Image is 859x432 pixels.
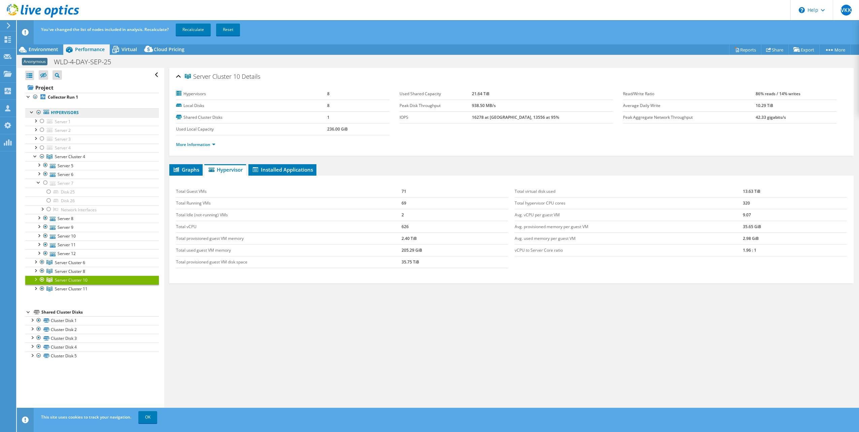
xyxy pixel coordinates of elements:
[55,268,85,274] span: Server Cluster 8
[327,126,348,132] b: 236.00 GiB
[799,7,805,13] svg: \n
[743,197,847,209] td: 320
[22,58,47,65] span: Anonymous
[25,343,159,351] a: Cluster Disk 4
[176,114,327,121] label: Shared Cluster Disks
[761,44,789,55] a: Share
[25,144,159,152] a: Server 4
[154,46,184,52] span: Cloud Pricing
[327,114,330,120] b: 1
[176,91,327,97] label: Hypervisors
[743,244,847,256] td: 1.96 : 1
[25,285,159,293] a: Server Cluster 11
[841,5,852,15] span: VKK
[25,82,159,93] a: Project
[208,166,243,173] span: Hypervisor
[472,91,489,97] b: 21.64 TiB
[55,136,71,142] span: Server 3
[25,179,159,187] a: Server 7
[623,102,755,109] label: Average Daily Write
[176,186,402,197] td: Total Guest VMs
[756,103,773,108] b: 10.29 TiB
[29,46,58,52] span: Environment
[55,286,88,292] span: Server Cluster 11
[176,126,327,133] label: Used Local Capacity
[25,258,159,267] a: Server Cluster 6
[41,308,159,316] div: Shared Cluster Disks
[41,27,169,32] span: You've changed the list of nodes included in analysis. Recalculate?
[756,114,786,120] b: 42.33 gigabits/s
[25,214,159,223] a: Server 8
[25,170,159,179] a: Server 6
[327,91,330,97] b: 8
[185,73,240,80] span: Server Cluster 10
[55,260,85,265] span: Server Cluster 6
[138,411,157,423] a: OK
[176,197,402,209] td: Total Running VMs
[623,91,755,97] label: Read/Write Ratio
[515,209,743,221] td: Avg. vCPU per guest VM
[75,46,105,52] span: Performance
[55,154,85,159] span: Server Cluster 4
[515,244,743,256] td: vCPU to Server Core ratio
[402,256,508,268] td: 35.75 TiB
[25,267,159,276] a: Server Cluster 8
[25,232,159,241] a: Server 10
[48,94,78,100] b: Collector Run 1
[743,232,847,244] td: 2.98 GiB
[25,249,159,258] a: Server 12
[55,128,71,133] span: Server 2
[515,221,743,232] td: Avg. provisioned memory per guest VM
[623,114,755,121] label: Peak Aggregate Network Throughput
[327,103,330,108] b: 8
[41,414,131,420] span: This site uses cookies to track your navigation.
[122,46,137,52] span: Virtual
[402,186,508,197] td: 71
[176,221,402,232] td: Total vCPU
[176,24,211,36] a: Recalculate
[25,196,159,205] a: Disk 26
[402,244,508,256] td: 205.29 GiB
[819,44,851,55] a: More
[25,188,159,196] a: Disk 25
[515,197,743,209] td: Total hypervisor CPU cores
[176,232,402,244] td: Total provisioned guest VM memory
[756,91,800,97] b: 86% reads / 14% writes
[402,197,508,209] td: 69
[400,114,472,121] label: IOPS
[743,186,847,197] td: 13.63 TiB
[51,58,122,66] h1: WLD-4-DAY-SEP-25
[25,316,159,325] a: Cluster Disk 1
[25,161,159,170] a: Server 5
[515,232,743,244] td: Avg. used memory per guest VM
[25,352,159,360] a: Cluster Disk 5
[743,221,847,232] td: 35.65 GiB
[55,277,88,283] span: Server Cluster 10
[25,108,159,117] a: Hypervisors
[400,91,472,97] label: Used Shared Capacity
[25,205,159,214] a: Network Interfaces
[402,209,508,221] td: 2
[25,126,159,135] a: Server 2
[788,44,820,55] a: Export
[176,209,402,221] td: Total Idle (not-running) VMs
[400,102,472,109] label: Peak Disk Throughput
[729,44,761,55] a: Reports
[25,334,159,343] a: Cluster Disk 3
[25,117,159,126] a: Server 1
[25,241,159,249] a: Server 11
[25,223,159,231] a: Server 9
[515,186,743,197] td: Total virtual disk used
[176,102,327,109] label: Local Disks
[176,244,402,256] td: Total used guest VM memory
[402,232,508,244] td: 2.40 TiB
[25,135,159,143] a: Server 3
[55,119,71,124] span: Server 1
[55,145,71,151] span: Server 4
[472,103,496,108] b: 938.50 MB/s
[252,166,313,173] span: Installed Applications
[176,256,402,268] td: Total provisioned guest VM disk space
[216,24,240,36] a: Reset
[472,114,559,120] b: 16278 at [GEOGRAPHIC_DATA], 13556 at 95%
[176,142,215,147] a: More Information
